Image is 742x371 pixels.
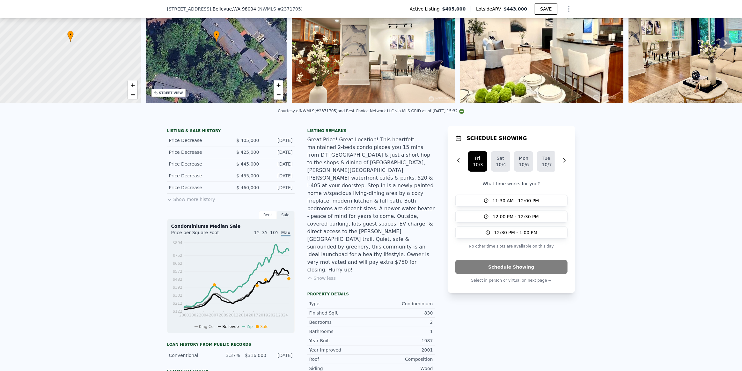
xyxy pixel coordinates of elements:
a: Zoom out [128,90,137,100]
span: $ 445,000 [236,161,259,167]
span: 11:30 AM - 12:00 PM [493,197,539,204]
button: Sat10/4 [491,151,510,172]
button: SAVE [535,3,557,15]
div: $316,000 [244,352,266,359]
div: Sat [496,155,505,161]
div: Price Decrease [169,184,226,191]
span: Max [281,230,290,236]
div: Bedrooms [309,319,371,325]
p: Select in person or virtual on next page → [455,277,568,284]
span: $443,000 [504,6,527,11]
div: Year Built [309,338,371,344]
div: Courtesy of NWMLS (#2371705) and Best Choice Network LLC via MLS GRID as of [DATE] 15:32 [278,109,464,113]
span: − [130,91,135,99]
span: [STREET_ADDRESS] [167,6,211,12]
span: NWMLS [259,6,276,11]
button: Show less [307,275,336,281]
button: Tue10/7 [537,151,556,172]
tspan: 2009 [219,313,229,317]
div: STREET VIEW [159,91,183,95]
h1: SCHEDULE SHOWING [467,135,527,142]
div: ( ) [257,6,303,12]
div: Listing remarks [307,128,435,133]
tspan: $482 [173,277,182,282]
div: Composition [371,356,433,362]
div: Sale [277,211,295,219]
div: 10/7 [542,161,551,168]
span: Zip [246,324,253,329]
div: 1 [371,328,433,335]
tspan: 2019 [258,313,268,317]
div: [DATE] [264,184,293,191]
div: [DATE] [264,173,293,179]
button: Show Options [562,3,575,15]
span: $ 455,000 [236,173,259,178]
span: 10Y [270,230,278,235]
span: 3Y [262,230,268,235]
button: 12:00 PM - 12:30 PM [455,211,568,223]
tspan: 2017 [248,313,258,317]
div: 2 [371,319,433,325]
span: + [130,81,135,89]
button: Show more history [167,194,215,203]
div: Condominiums Median Sale [171,223,290,229]
span: $ 425,000 [236,150,259,155]
div: [DATE] [264,161,293,167]
div: Tue [542,155,551,161]
div: [DATE] [264,149,293,155]
button: Fri10/3 [468,151,487,172]
tspan: 2007 [209,313,218,317]
div: Finished Sqft [309,310,371,316]
div: 10/6 [519,161,528,168]
div: LISTING & SALE HISTORY [167,128,295,135]
div: Great Price! Great Location! This heartfelt maintained 2-beds condo places you 15 mins from DT [G... [307,136,435,274]
tspan: $392 [173,285,182,290]
tspan: 2004 [199,313,209,317]
tspan: $302 [173,293,182,298]
span: Sale [260,324,268,329]
span: King Co. [199,324,215,329]
div: 10/4 [496,161,505,168]
span: $ 405,000 [236,138,259,143]
span: $405,000 [442,6,466,12]
div: 3.37% [217,352,240,359]
a: Zoom in [128,80,137,90]
span: 12:00 PM - 12:30 PM [493,213,539,220]
div: Price Decrease [169,173,226,179]
div: Fri [473,155,482,161]
span: Lotside ARV [476,6,503,12]
tspan: 2021 [268,313,278,317]
span: $ 460,000 [236,185,259,190]
div: 1987 [371,338,433,344]
span: , WA 98004 [232,6,256,11]
div: Bathrooms [309,328,371,335]
div: Loan history from public records [167,342,295,347]
button: Mon10/6 [514,151,533,172]
div: Property details [307,292,435,297]
tspan: $662 [173,261,182,266]
tspan: $572 [173,269,182,274]
button: 12:30 PM - 1:00 PM [455,226,568,239]
tspan: $212 [173,301,182,306]
div: Conventional [169,352,214,359]
tspan: $122 [173,309,182,314]
tspan: 2024 [278,313,288,317]
span: 1Y [254,230,259,235]
div: 10/3 [473,161,482,168]
div: Price Decrease [169,149,226,155]
span: , Bellevue [211,6,256,12]
div: [DATE] [264,137,293,144]
tspan: 2002 [189,313,199,317]
span: Bellevue [222,324,239,329]
div: [DATE] [270,352,292,359]
a: Zoom out [274,90,283,100]
span: 12:30 PM - 1:00 PM [494,229,538,236]
span: + [276,81,281,89]
img: NWMLS Logo [459,109,464,114]
div: Mon [519,155,528,161]
div: • [67,31,74,42]
div: 830 [371,310,433,316]
div: Roof [309,356,371,362]
button: 11:30 AM - 12:00 PM [455,195,568,207]
a: Zoom in [274,80,283,90]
